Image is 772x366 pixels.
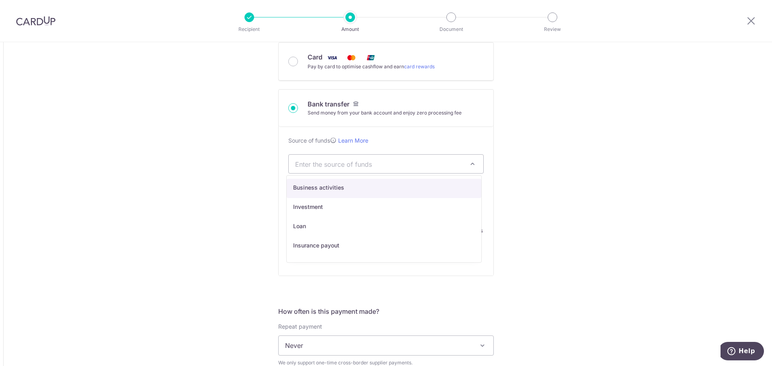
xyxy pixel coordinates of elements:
img: Visa [324,53,340,63]
div: Send money from your bank account and enjoy zero processing fee [308,109,462,117]
span: Never [278,335,494,356]
label: Repeat payment [278,323,322,331]
span: Card [308,53,322,61]
p: Document [421,25,481,33]
img: Union Pay [363,53,379,63]
img: Mastercard [343,53,359,63]
a: Learn More [338,137,368,144]
div: Bank transfer Send money from your bank account and enjoy zero processing fee [288,99,484,117]
div: Card Visa Mastercard Union Pay Pay by card to optimise cashflow and earncard rewards [288,52,484,71]
span: Never [279,336,493,355]
a: card rewards [404,63,435,70]
h5: How often is this payment made? [278,307,494,316]
p: Insurance payout [293,241,475,249]
p: Source of funds [288,137,484,145]
p: Review [523,25,582,33]
p: Loan [293,222,475,230]
span: Enter the source of funds [295,159,464,168]
p: Recipient [220,25,279,33]
img: CardUp [16,16,55,26]
span: Bank transfer [308,100,349,108]
p: Amount [320,25,380,33]
div: Pay by card to optimise cashflow and earn [308,63,435,71]
iframe: Opens a widget where you can find more information [721,342,764,362]
p: Business activities [293,184,475,192]
p: Investment [293,203,475,211]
